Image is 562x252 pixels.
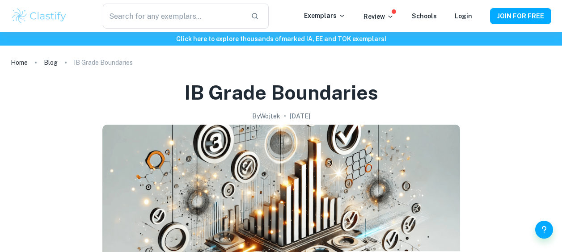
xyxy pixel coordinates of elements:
h1: IB Grade Boundaries [184,80,378,106]
p: • [284,111,286,121]
a: Home [11,56,28,69]
h6: Click here to explore thousands of marked IA, EE and TOK exemplars ! [2,34,560,44]
a: Blog [44,56,58,69]
h2: [DATE] [290,111,310,121]
input: Search for any exemplars... [103,4,243,29]
a: Schools [412,13,437,20]
button: Help and Feedback [535,221,553,239]
p: IB Grade Boundaries [74,58,133,67]
img: Clastify logo [11,7,68,25]
button: JOIN FOR FREE [490,8,551,24]
a: Login [455,13,472,20]
p: Exemplars [304,11,346,21]
h2: By Wojtek [252,111,280,121]
p: Review [363,12,394,21]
